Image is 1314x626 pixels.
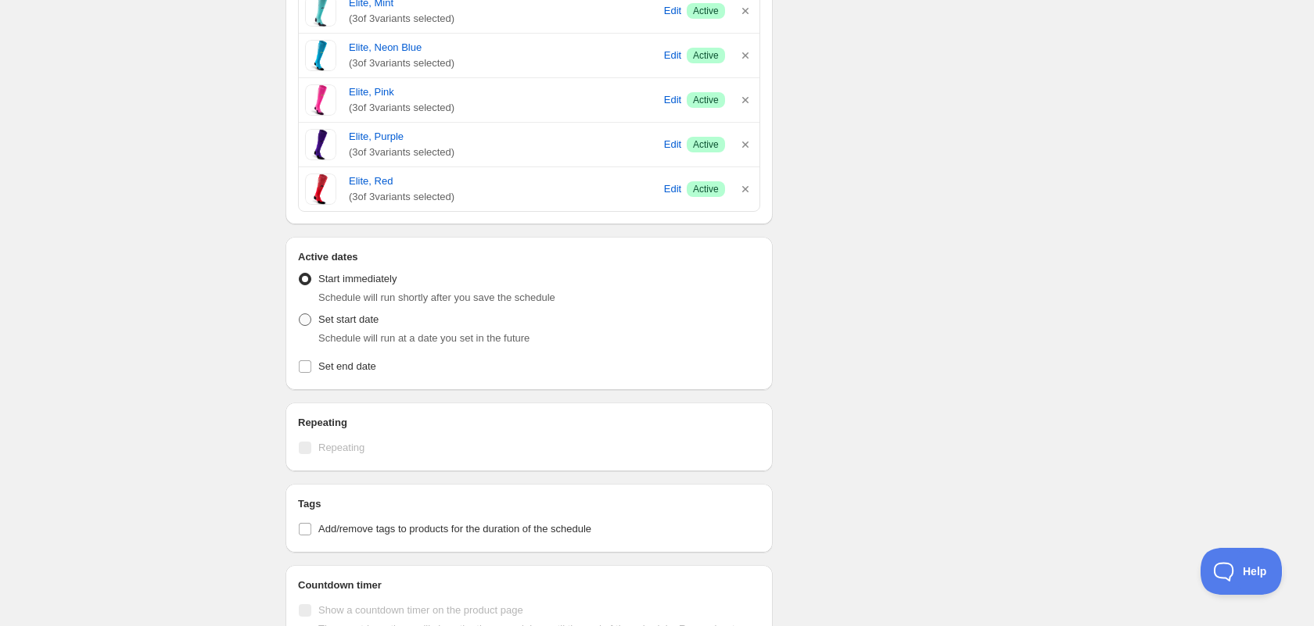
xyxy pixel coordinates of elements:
span: Edit [664,92,681,108]
span: Active [693,183,719,195]
h2: Repeating [298,415,760,431]
iframe: Toggle Customer Support [1201,548,1283,595]
span: Repeating [318,442,364,453]
h2: Countdown timer [298,578,760,593]
button: Edit [662,43,684,68]
span: ( 3 of 3 variants selected) [349,100,659,116]
span: Edit [664,181,681,197]
button: Edit [662,132,684,157]
h2: Active dates [298,249,760,265]
span: Edit [664,48,681,63]
span: Schedule will run at a date you set in the future [318,332,530,344]
span: ( 3 of 3 variants selected) [349,11,659,27]
span: Set start date [318,313,379,325]
span: Active [693,138,719,151]
span: Active [693,94,719,106]
span: Schedule will run shortly after you save the schedule [318,292,555,303]
button: Edit [662,177,684,202]
span: Start immediately [318,273,397,284]
span: Set end date [318,360,376,372]
span: ( 3 of 3 variants selected) [349,189,659,205]
span: Add/remove tags to products for the duration of the schedule [318,523,591,535]
a: Elite, Red [349,173,659,189]
span: ( 3 of 3 variants selected) [349,55,659,71]
a: Elite, Purple [349,129,659,145]
span: Edit [664,3,681,19]
a: Elite, Pink [349,84,659,100]
span: ( 3 of 3 variants selected) [349,145,659,160]
span: Edit [664,137,681,152]
span: Active [693,5,719,17]
button: Edit [662,88,684,113]
span: Active [693,49,719,62]
span: Show a countdown timer on the product page [318,604,523,616]
h2: Tags [298,496,760,512]
a: Elite, Neon Blue [349,40,659,55]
